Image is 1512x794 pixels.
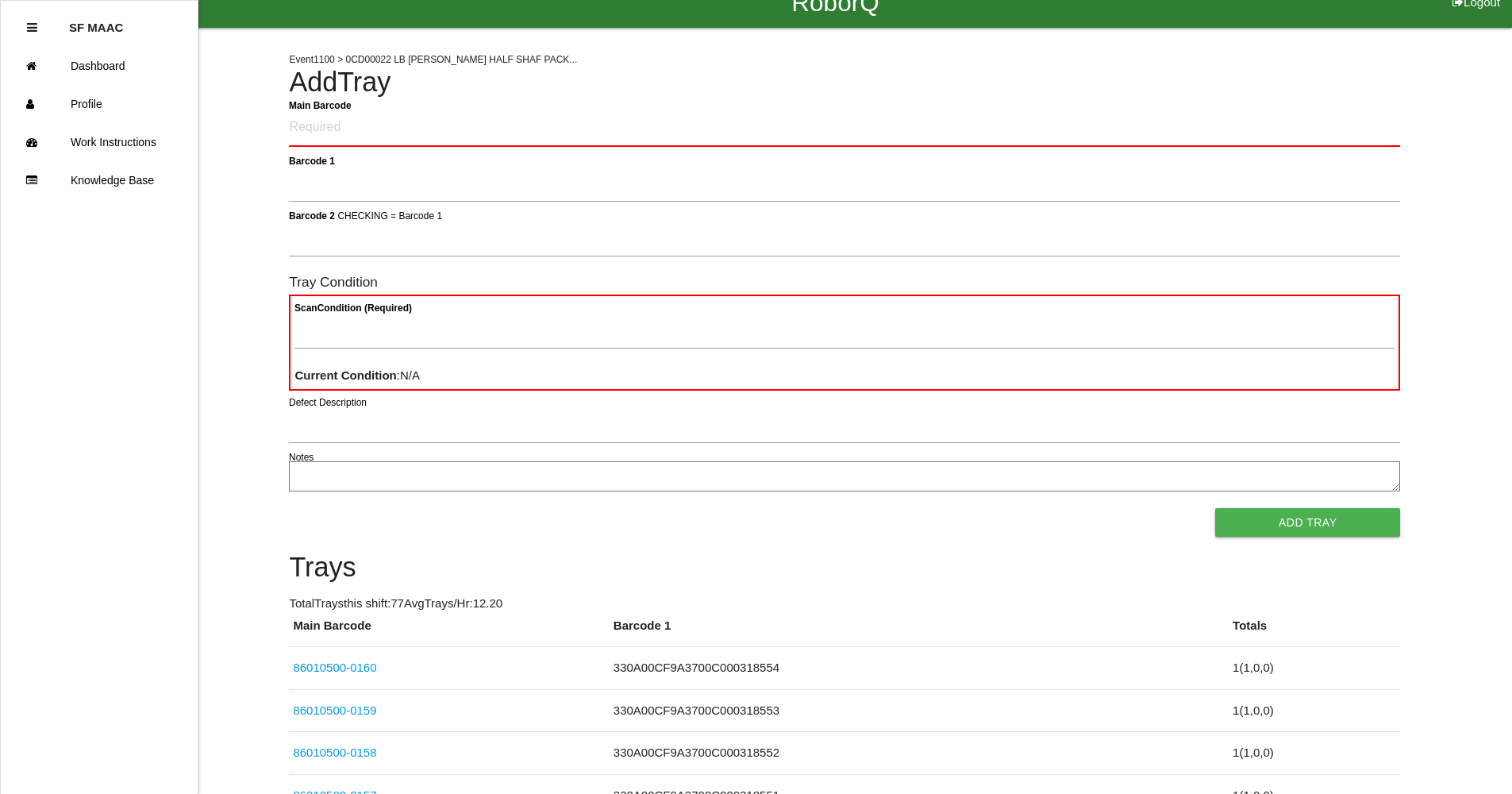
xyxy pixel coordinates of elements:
a: Dashboard [1,47,198,85]
th: Main Barcode [289,617,609,647]
td: 330A00CF9A3700C000318552 [610,732,1229,775]
p: Total Trays this shift: 77 Avg Trays /Hr: 12.20 [289,595,1400,613]
td: 330A00CF9A3700C000318554 [610,647,1229,690]
a: Knowledge Base [1,161,198,199]
th: Totals [1229,617,1400,647]
input: Required [289,110,1400,147]
span: CHECKING = Barcode 1 [338,210,443,221]
a: Work Instructions [1,123,198,161]
a: 86010500-0160 [293,661,376,674]
p: SF MAAC [69,9,123,34]
a: Profile [1,85,198,123]
td: 330A00CF9A3700C000318553 [610,689,1229,732]
label: Notes [289,450,314,464]
td: 1 ( 1 , 0 , 0 ) [1229,647,1400,690]
h4: Add Tray [289,67,1400,98]
button: Add Tray [1215,508,1400,537]
b: Barcode 1 [289,155,335,166]
span: : N/A [294,368,420,382]
b: Current Condition [294,368,396,382]
label: Defect Description [289,395,367,410]
h6: Tray Condition [289,275,1400,290]
td: 1 ( 1 , 0 , 0 ) [1229,732,1400,775]
h4: Trays [289,553,1400,583]
b: Barcode 2 [289,210,335,221]
a: 86010500-0158 [293,746,376,759]
b: Scan Condition (Required) [294,303,412,314]
td: 1 ( 1 , 0 , 0 ) [1229,689,1400,732]
span: Event 1100 > 0CD00022 LB [PERSON_NAME] HALF SHAF PACK... [289,54,577,65]
a: 86010500-0159 [293,703,376,717]
div: Close [27,9,37,47]
th: Barcode 1 [610,617,1229,647]
b: Main Barcode [289,99,352,110]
